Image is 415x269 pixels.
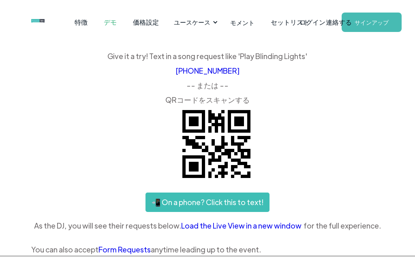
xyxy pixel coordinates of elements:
div: As the DJ, you will see their requests below. for the full experience. [31,220,384,232]
img: リクエストナウのロゴ [31,19,60,23]
div: ユースケース [174,18,210,27]
a: 価格設定 [125,10,167,35]
a: ログイン [291,8,334,36]
div: Give it a try! Text in a song request like 'Play Blinding Lights' ‍ -- または -- ‍ QRコードをスキャンする [31,53,384,104]
a: サインアップ [342,13,402,32]
a: 特徴 [66,10,96,35]
div: ユースケース [169,10,220,35]
img: QRコード [176,104,257,184]
a: デモ [96,10,125,35]
a: セットリスト [263,10,318,35]
a: Form Requests [98,245,151,254]
div: You can also accept anytime leading up to the event. [31,244,384,256]
a: 家 [31,14,46,30]
a: モメント [222,11,263,34]
a: 📲 On a phone? Click this to text! [145,193,270,212]
a: Load the Live View in a new window [181,220,304,232]
a: [PHONE_NUMBER] [175,66,240,75]
a: 連絡する [318,10,360,35]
